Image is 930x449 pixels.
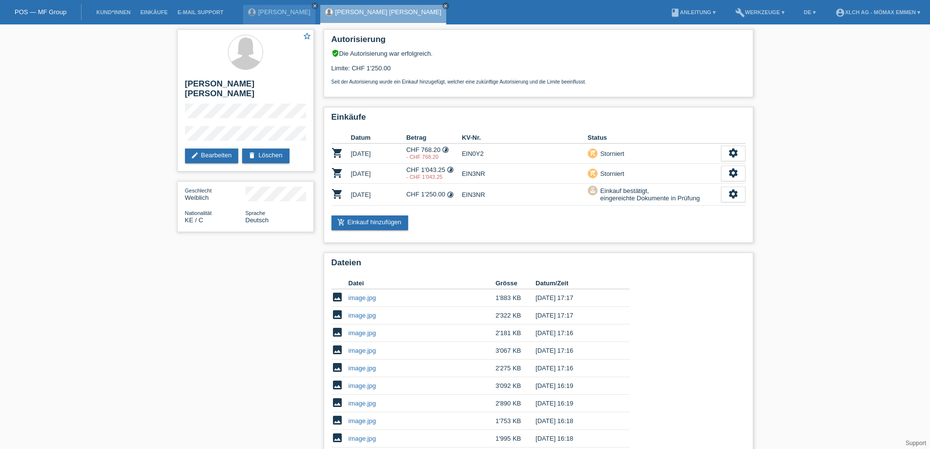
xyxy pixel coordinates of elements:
a: image.jpg [349,400,376,407]
i: book [670,8,680,18]
td: 2'890 KB [496,395,536,412]
a: account_circleXLCH AG - Mömax Emmen ▾ [830,9,925,15]
a: POS — MF Group [15,8,66,16]
div: Storniert [598,169,624,179]
i: verified_user [331,49,339,57]
i: settings [728,148,739,158]
i: 12 Raten [447,191,454,198]
a: image.jpg [349,329,376,337]
td: EIN3NR [462,164,588,184]
a: Kund*innen [91,9,135,15]
a: image.jpg [349,347,376,354]
td: [DATE] 17:17 [536,289,616,307]
i: settings [728,189,739,199]
a: image.jpg [349,382,376,389]
i: image [331,309,343,321]
td: CHF 1'043.25 [406,164,462,184]
td: 1'753 KB [496,412,536,430]
i: close [443,3,448,8]
i: image [331,414,343,426]
span: Deutsch [246,216,269,224]
th: Grösse [496,278,536,289]
i: build [735,8,745,18]
i: delete [248,151,256,159]
td: 1'883 KB [496,289,536,307]
div: Storniert [598,149,624,159]
a: [PERSON_NAME] [PERSON_NAME] [335,8,441,16]
td: 3'092 KB [496,377,536,395]
i: account_circle [835,8,845,18]
a: bookAnleitung ▾ [665,9,721,15]
p: Seit der Autorisierung wurde ein Einkauf hinzugefügt, welcher eine zukünftige Autorisierung und d... [331,79,745,85]
i: edit [191,151,199,159]
i: image [331,397,343,408]
th: Datei [349,278,496,289]
i: 12 Raten [442,146,449,153]
th: Datum/Zeit [536,278,616,289]
i: close [312,3,317,8]
i: settings [728,168,739,178]
td: EIN0Y2 [462,144,588,164]
td: [DATE] [351,144,407,164]
th: Betrag [406,132,462,144]
span: Sprache [246,210,266,216]
td: [DATE] [351,164,407,184]
i: POSP00026557 [331,167,343,179]
a: image.jpg [349,435,376,442]
td: 1'995 KB [496,430,536,448]
th: Status [588,132,721,144]
a: image.jpg [349,417,376,425]
a: image.jpg [349,294,376,301]
td: [DATE] 16:18 [536,430,616,448]
td: CHF 1'250.00 [406,184,462,206]
div: 26.08.2025 / NEUER BETRAG GLEICHER KV [406,174,462,180]
td: [DATE] 17:16 [536,342,616,360]
td: [DATE] [351,184,407,206]
div: Limite: CHF 1'250.00 [331,57,745,85]
i: image [331,379,343,391]
a: buildWerkzeuge ▾ [730,9,789,15]
td: [DATE] 17:16 [536,360,616,377]
a: Einkäufe [135,9,172,15]
i: image [331,362,343,373]
td: EIN3NR [462,184,588,206]
i: remove_shopping_cart [589,170,596,176]
a: Support [906,440,926,447]
h2: Dateien [331,258,745,273]
td: 2'322 KB [496,307,536,324]
td: [DATE] 16:18 [536,412,616,430]
a: image.jpg [349,364,376,372]
i: image [331,291,343,303]
a: DE ▾ [799,9,821,15]
a: [PERSON_NAME] [258,8,310,16]
a: star_border [303,32,311,42]
div: Weiblich [185,187,246,201]
h2: [PERSON_NAME] [PERSON_NAME] [185,79,306,104]
td: [DATE] 17:17 [536,307,616,324]
td: 2'275 KB [496,360,536,377]
span: Geschlecht [185,188,212,193]
a: editBearbeiten [185,149,239,163]
td: [DATE] 16:19 [536,395,616,412]
h2: Autorisierung [331,35,745,49]
td: [DATE] 17:16 [536,324,616,342]
td: CHF 768.20 [406,144,462,164]
a: deleteLöschen [242,149,289,163]
a: close [442,2,449,9]
i: 12 Raten [447,166,454,173]
i: remove_shopping_cart [589,150,596,156]
i: POSP00019201 [331,147,343,159]
i: image [331,344,343,356]
i: star_border [303,32,311,41]
h2: Einkäufe [331,112,745,127]
a: E-Mail Support [173,9,228,15]
span: Kenia / C / 27.08.2004 [185,216,204,224]
th: Datum [351,132,407,144]
div: 24.03.2025 / KUNDE HAT ALLES BAR BEZAHLT ANDER KV [406,154,462,160]
a: add_shopping_cartEinkauf hinzufügen [331,215,409,230]
i: POSP00026656 [331,188,343,200]
th: KV-Nr. [462,132,588,144]
span: Nationalität [185,210,212,216]
i: image [331,432,343,444]
i: image [331,326,343,338]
